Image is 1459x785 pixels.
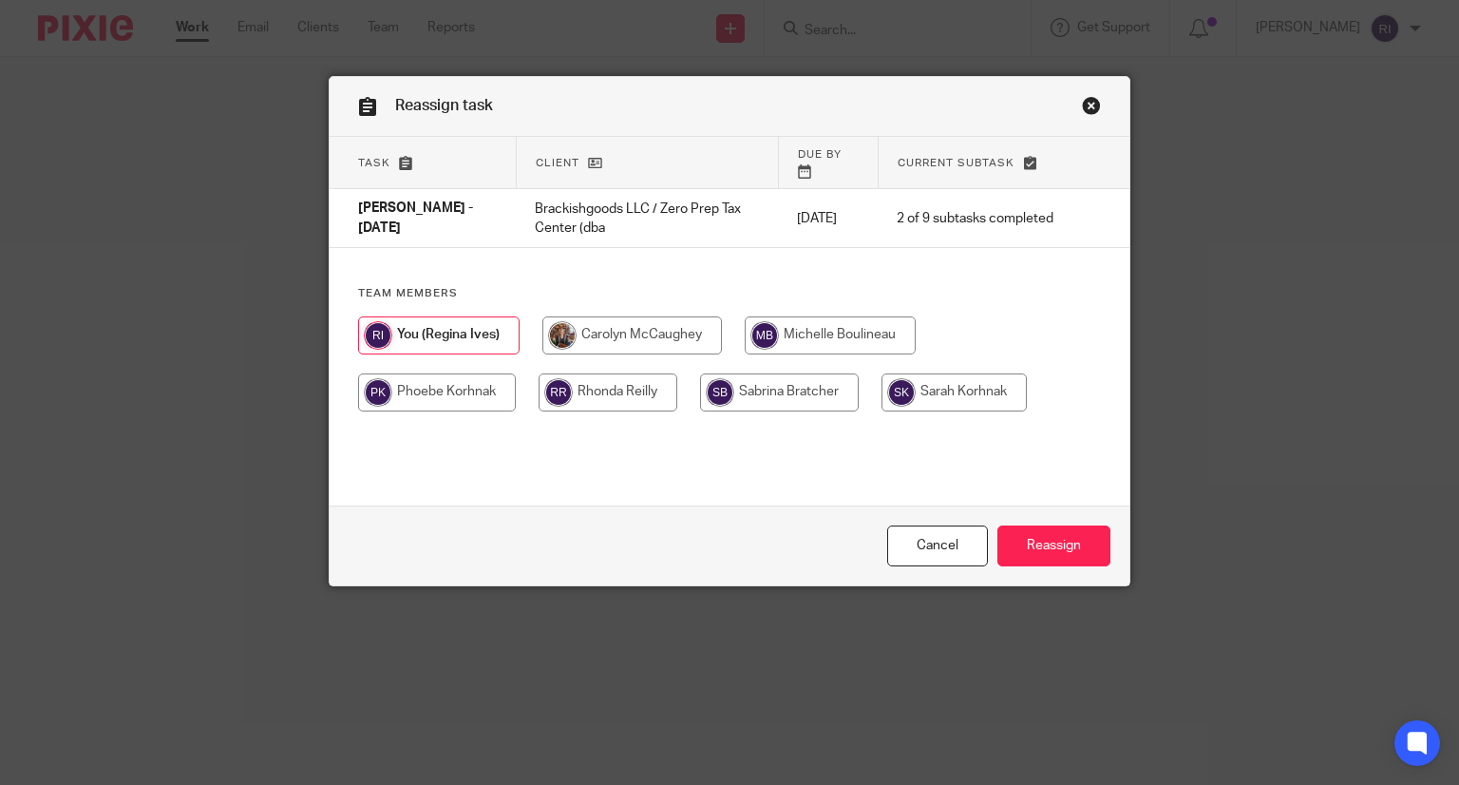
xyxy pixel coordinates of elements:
input: Reassign [997,526,1110,566]
span: Current subtask [898,158,1014,168]
a: Close this dialog window [1082,96,1101,122]
span: Reassign task [395,98,493,113]
a: Close this dialog window [887,526,988,566]
span: Due by [798,149,842,160]
span: Client [536,158,579,168]
span: [PERSON_NAME] - [DATE] [358,202,473,236]
span: Task [358,158,390,168]
p: Brackishgoods LLC / Zero Prep Tax Center (dba [535,200,759,239]
p: [DATE] [797,209,859,228]
td: 2 of 9 subtasks completed [878,189,1072,248]
h4: Team members [358,286,1102,301]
